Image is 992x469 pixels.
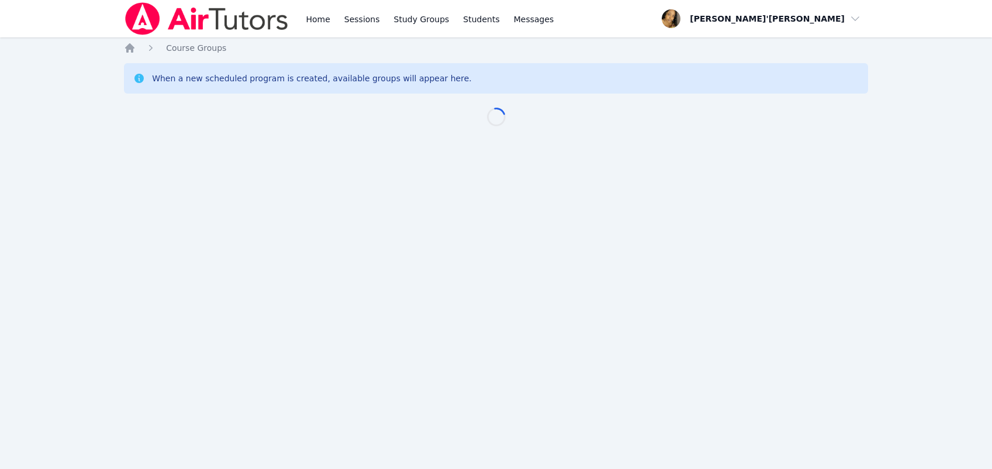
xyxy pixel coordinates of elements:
[124,42,868,54] nav: Breadcrumb
[124,2,289,35] img: Air Tutors
[166,43,226,53] span: Course Groups
[166,42,226,54] a: Course Groups
[152,73,472,84] div: When a new scheduled program is created, available groups will appear here.
[514,13,554,25] span: Messages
